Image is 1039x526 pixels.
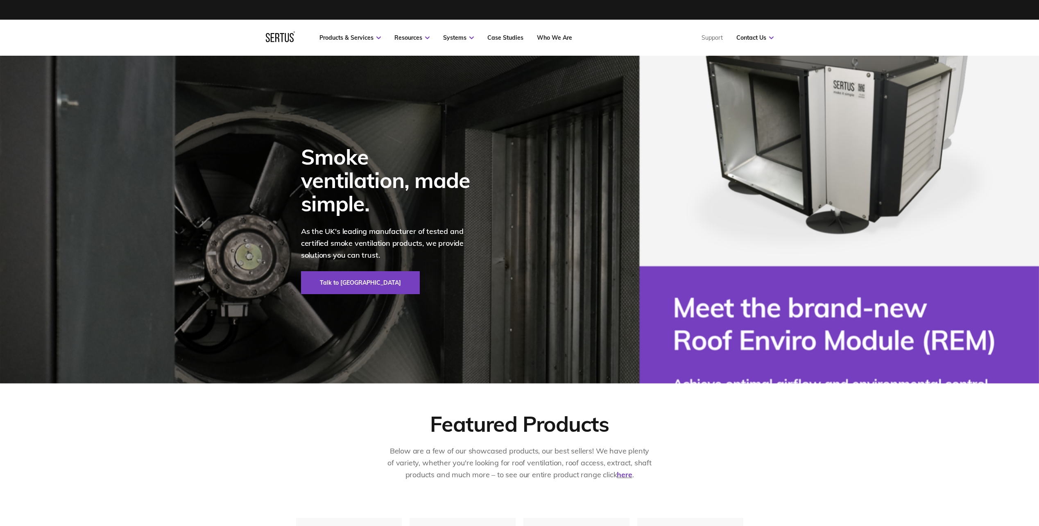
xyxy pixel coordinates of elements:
[443,34,474,41] a: Systems
[617,470,632,479] a: here
[319,34,381,41] a: Products & Services
[736,34,774,41] a: Contact Us
[301,271,420,294] a: Talk to [GEOGRAPHIC_DATA]
[301,226,481,261] p: As the UK's leading manufacturer of tested and certified smoke ventilation products, we provide s...
[430,410,609,437] div: Featured Products
[387,445,653,481] p: Below are a few of our showcased products, our best sellers! We have plenty of variety, whether y...
[702,34,723,41] a: Support
[394,34,430,41] a: Resources
[537,34,572,41] a: Who We Are
[487,34,523,41] a: Case Studies
[301,145,481,215] div: Smoke ventilation, made simple.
